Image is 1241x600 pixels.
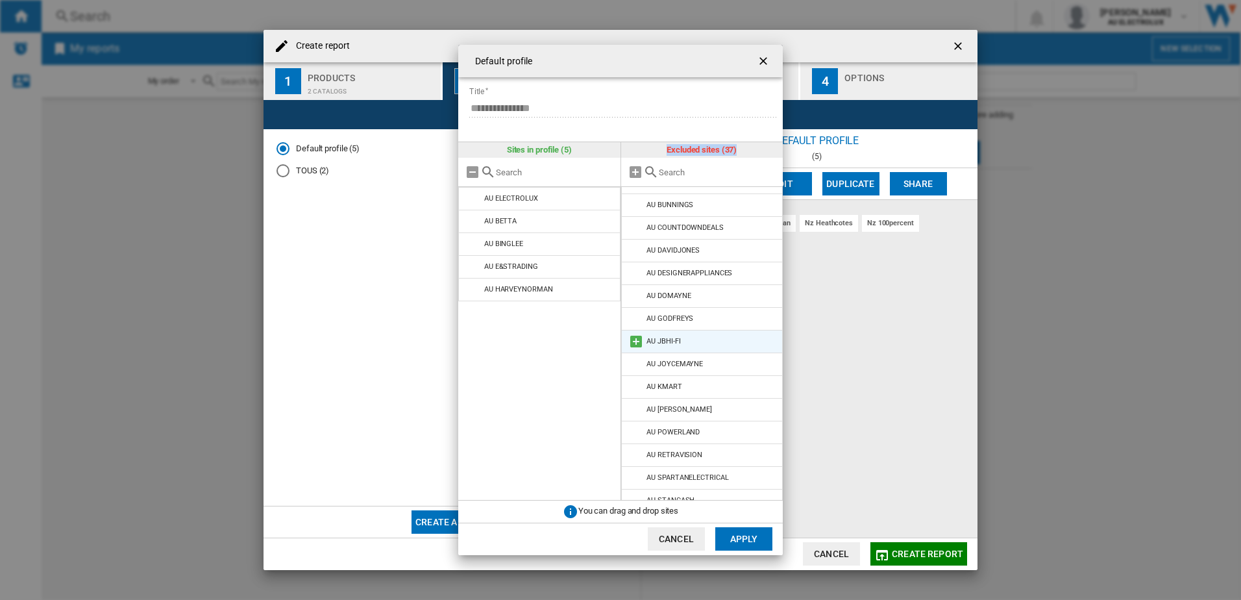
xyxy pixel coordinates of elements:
input: Search [659,168,777,177]
button: getI18NText('BUTTONS.CLOSE_DIALOG') [752,48,778,74]
span: You can drag and drop sites [578,506,678,516]
button: Cancel [648,527,705,551]
div: Excluded sites (37) [621,142,783,158]
div: AU COUNTDOWNDEALS [646,223,723,232]
div: AU POWERLAND [646,428,700,436]
div: AU BINGLEE [484,240,523,248]
div: AU STANCASH [646,496,694,505]
input: Search [496,168,614,177]
div: AU KMART [646,382,682,391]
md-icon: Remove all [465,164,480,180]
div: AU BUNNINGS [646,201,693,209]
div: AU DAVIDJONES [646,246,700,255]
button: Apply [715,527,772,551]
div: AU BETTA [484,217,517,225]
div: AU E&STRADING [484,262,538,271]
ng-md-icon: getI18NText('BUTTONS.CLOSE_DIALOG') [757,55,772,70]
div: AU DESIGNERAPPLIANCES [646,269,732,277]
div: Sites in profile (5) [458,142,620,158]
div: AU SPARTANELECTRICAL [646,473,728,482]
div: AU GODFREYS [646,314,693,323]
h4: Default profile [469,55,533,68]
div: AU HARVEYNORMAN [484,285,553,294]
div: AU DOMAYNE [646,292,691,300]
div: AU ELECTROLUX [484,194,538,203]
div: AU JOYCEMAYNE [646,360,703,368]
md-icon: Add all [628,164,643,180]
div: AU RETRAVISION [646,451,702,459]
div: AU [PERSON_NAME] [646,405,711,414]
div: AU JBHI-FI [646,337,680,345]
